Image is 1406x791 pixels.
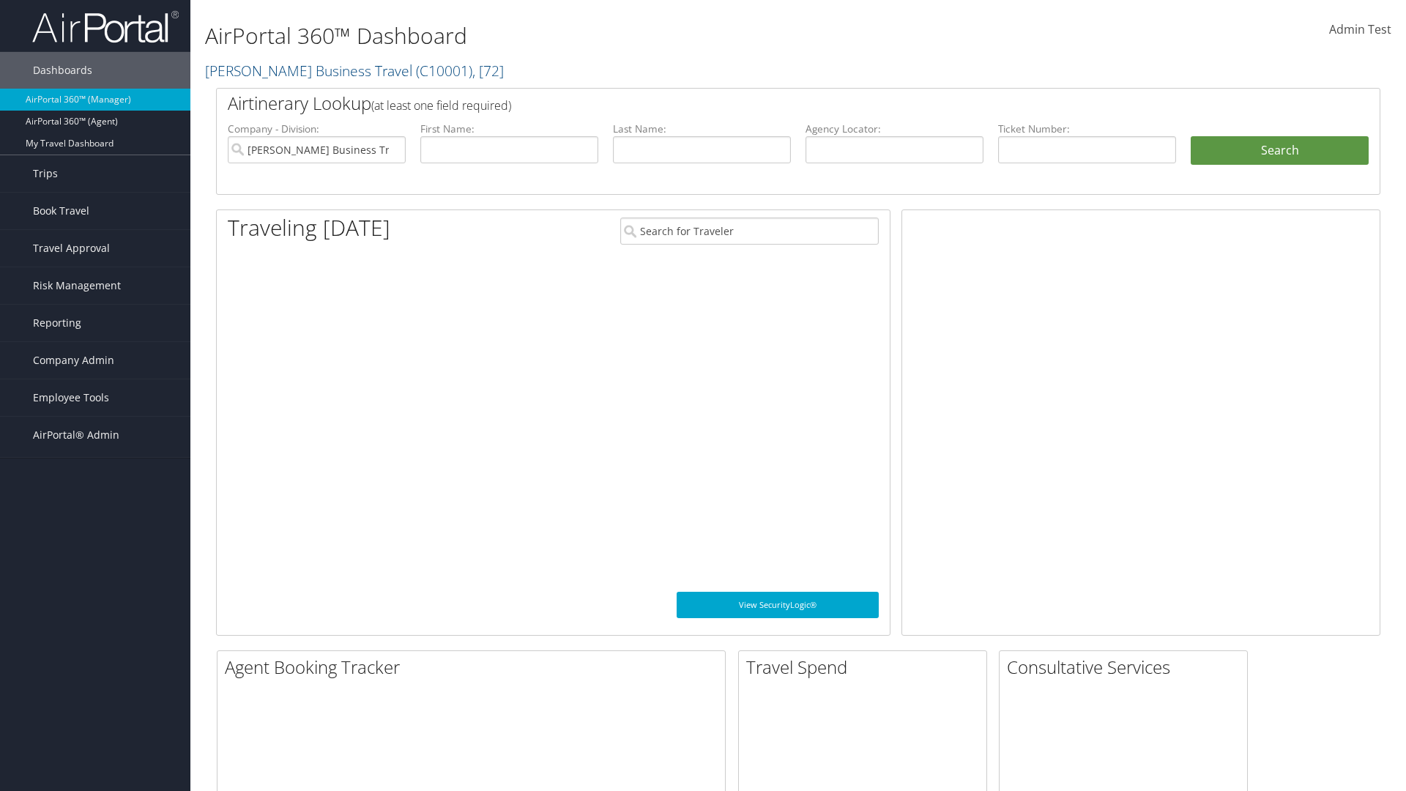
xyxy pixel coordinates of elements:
[998,122,1176,136] label: Ticket Number:
[228,91,1272,116] h2: Airtinerary Lookup
[33,342,114,379] span: Company Admin
[33,193,89,229] span: Book Travel
[371,97,511,114] span: (at least one field required)
[472,61,504,81] span: , [ 72 ]
[1329,7,1391,53] a: Admin Test
[228,212,390,243] h1: Traveling [DATE]
[806,122,983,136] label: Agency Locator:
[1191,136,1369,166] button: Search
[33,155,58,192] span: Trips
[33,52,92,89] span: Dashboards
[225,655,725,680] h2: Agent Booking Tracker
[32,10,179,44] img: airportal-logo.png
[228,122,406,136] label: Company - Division:
[416,61,472,81] span: ( C10001 )
[620,218,879,245] input: Search for Traveler
[746,655,986,680] h2: Travel Spend
[205,21,996,51] h1: AirPortal 360™ Dashboard
[33,379,109,416] span: Employee Tools
[613,122,791,136] label: Last Name:
[33,417,119,453] span: AirPortal® Admin
[33,305,81,341] span: Reporting
[33,230,110,267] span: Travel Approval
[677,592,879,618] a: View SecurityLogic®
[33,267,121,304] span: Risk Management
[1007,655,1247,680] h2: Consultative Services
[1329,21,1391,37] span: Admin Test
[420,122,598,136] label: First Name:
[205,61,504,81] a: [PERSON_NAME] Business Travel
